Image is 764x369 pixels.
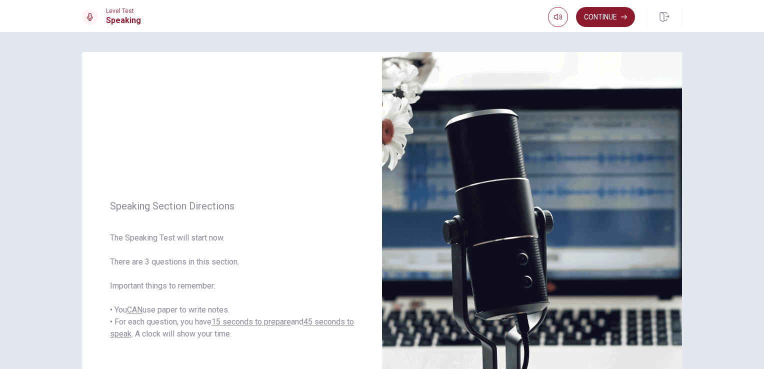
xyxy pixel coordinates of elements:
[110,232,354,340] span: The Speaking Test will start now. There are 3 questions in this section. Important things to reme...
[106,7,141,14] span: Level Test
[106,14,141,26] h1: Speaking
[127,305,142,314] u: CAN
[576,7,635,27] button: Continue
[211,317,291,326] u: 15 seconds to prepare
[110,200,354,212] span: Speaking Section Directions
